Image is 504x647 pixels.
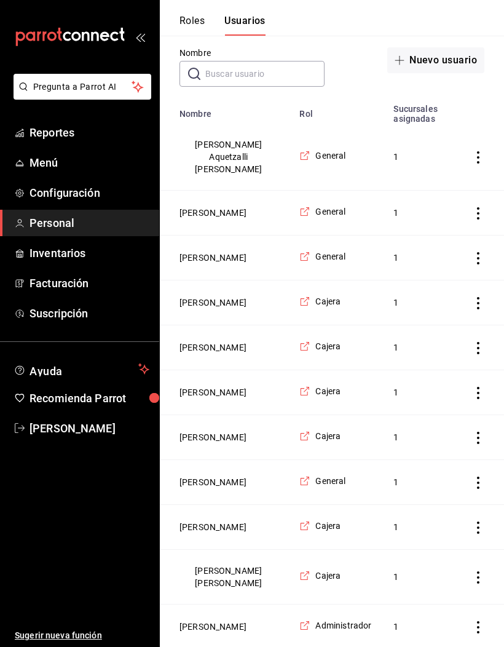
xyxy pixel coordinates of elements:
[387,47,484,73] button: Nuevo usuario
[472,207,484,220] button: actions
[315,149,345,162] span: General
[315,295,341,308] span: Cajera
[179,431,246,443] button: [PERSON_NAME]
[315,520,341,532] span: Cajera
[179,252,246,264] button: [PERSON_NAME]
[299,475,345,487] a: General
[299,385,341,397] a: Cajera
[179,296,246,309] button: [PERSON_NAME]
[472,342,484,354] button: actions
[472,432,484,444] button: actions
[30,420,149,437] span: [PERSON_NAME]
[15,629,149,642] span: Sugerir nueva función
[315,385,341,397] span: Cajera
[472,522,484,534] button: actions
[393,621,443,633] span: 1
[30,305,149,322] span: Suscripción
[14,74,151,100] button: Pregunta a Parrot AI
[315,430,341,442] span: Cajera
[299,295,341,308] a: Cajera
[30,362,133,376] span: Ayuda
[179,521,246,533] button: [PERSON_NAME]
[393,431,443,443] span: 1
[315,205,345,218] span: General
[179,207,246,219] button: [PERSON_NAME]
[179,15,205,36] button: Roles
[30,215,149,231] span: Personal
[315,340,341,352] span: Cajera
[472,297,484,309] button: actions
[160,97,292,124] th: Nombre
[224,15,266,36] button: Usuarios
[179,341,246,354] button: [PERSON_NAME]
[179,476,246,488] button: [PERSON_NAME]
[472,621,484,633] button: actions
[472,477,484,489] button: actions
[299,430,341,442] a: Cajera
[472,151,484,164] button: actions
[179,565,277,589] button: [PERSON_NAME] [PERSON_NAME]
[179,386,246,399] button: [PERSON_NAME]
[315,475,345,487] span: General
[179,49,325,57] label: Nombre
[393,386,443,399] span: 1
[315,570,341,582] span: Cajera
[135,32,145,42] button: open_drawer_menu
[30,275,149,292] span: Facturación
[299,340,341,352] a: Cajera
[393,252,443,264] span: 1
[299,619,371,632] a: Administrador
[299,520,341,532] a: Cajera
[393,571,443,583] span: 1
[30,390,149,407] span: Recomienda Parrot
[386,97,457,124] th: Sucursales asignadas
[299,570,341,582] a: Cajera
[179,621,246,633] button: [PERSON_NAME]
[393,341,443,354] span: 1
[299,149,345,162] a: General
[205,62,325,86] input: Buscar usuario
[30,124,149,141] span: Reportes
[292,97,386,124] th: Rol
[30,245,149,261] span: Inventarios
[30,185,149,201] span: Configuración
[315,250,345,263] span: General
[472,252,484,264] button: actions
[393,151,443,163] span: 1
[393,207,443,219] span: 1
[179,15,266,36] div: navigation tabs
[179,138,277,175] button: [PERSON_NAME] Aquetzalli [PERSON_NAME]
[299,250,345,263] a: General
[393,476,443,488] span: 1
[9,89,151,102] a: Pregunta a Parrot AI
[33,81,132,93] span: Pregunta a Parrot AI
[315,619,371,632] span: Administrador
[472,387,484,399] button: actions
[393,521,443,533] span: 1
[393,296,443,309] span: 1
[299,205,345,218] a: General
[30,154,149,171] span: Menú
[472,571,484,584] button: actions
